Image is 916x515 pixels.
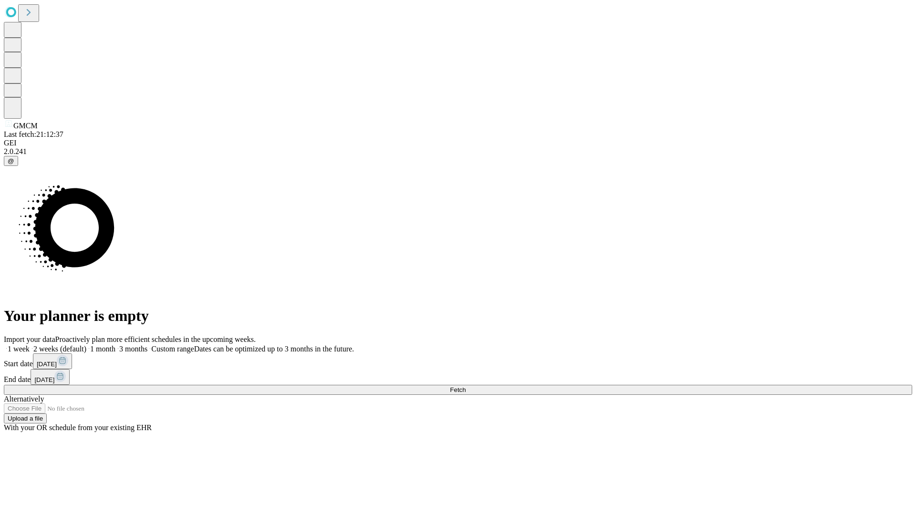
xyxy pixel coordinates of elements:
[33,345,86,353] span: 2 weeks (default)
[13,122,38,130] span: GMCM
[4,423,152,432] span: With your OR schedule from your existing EHR
[119,345,147,353] span: 3 months
[8,157,14,165] span: @
[90,345,115,353] span: 1 month
[4,369,912,385] div: End date
[4,139,912,147] div: GEI
[37,360,57,368] span: [DATE]
[4,147,912,156] div: 2.0.241
[4,395,44,403] span: Alternatively
[4,130,63,138] span: Last fetch: 21:12:37
[4,156,18,166] button: @
[4,335,55,343] span: Import your data
[4,307,912,325] h1: Your planner is empty
[55,335,256,343] span: Proactively plan more efficient schedules in the upcoming weeks.
[194,345,354,353] span: Dates can be optimized up to 3 months in the future.
[4,413,47,423] button: Upload a file
[4,353,912,369] div: Start date
[33,353,72,369] button: [DATE]
[4,385,912,395] button: Fetch
[34,376,54,383] span: [DATE]
[450,386,466,393] span: Fetch
[8,345,30,353] span: 1 week
[151,345,194,353] span: Custom range
[31,369,70,385] button: [DATE]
